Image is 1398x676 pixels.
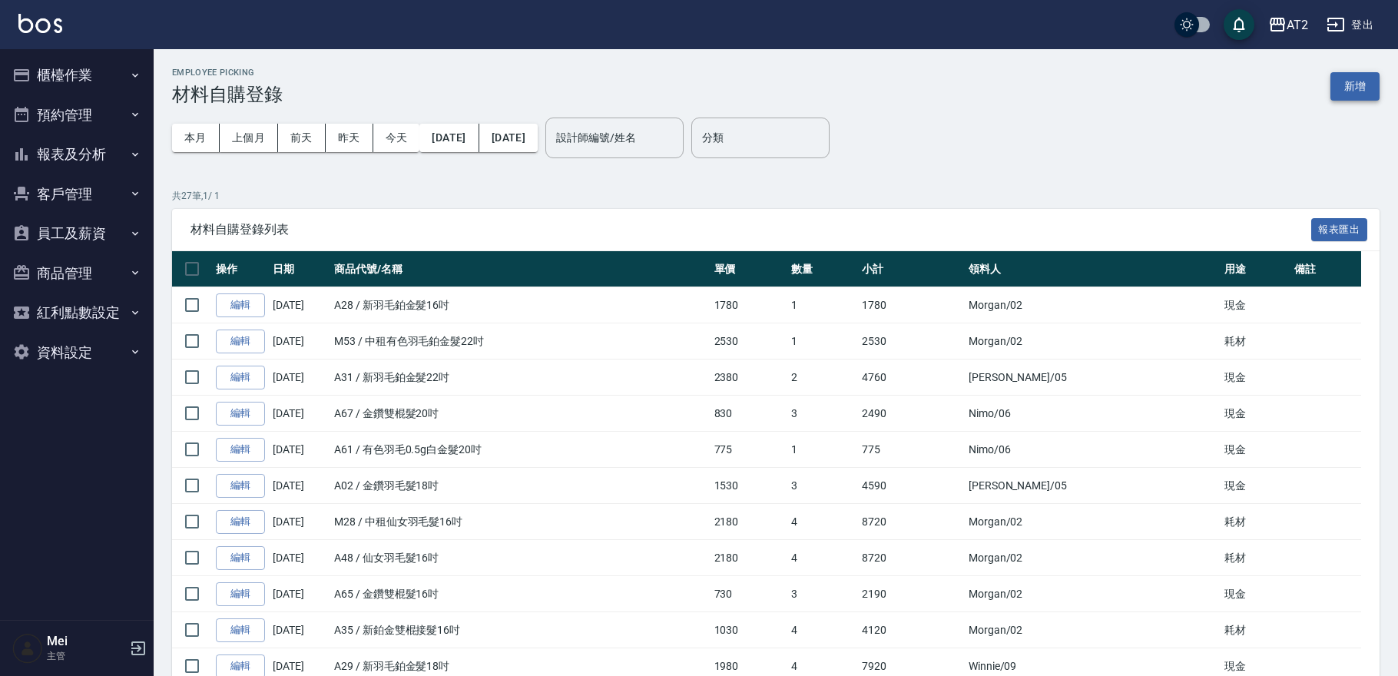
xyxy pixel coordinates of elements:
[47,649,125,663] p: 主管
[965,540,1221,576] td: Morgan /02
[965,396,1221,432] td: Nimo /06
[330,287,711,323] td: A28 / 新羽毛鉑金髮16吋
[269,576,330,612] td: [DATE]
[858,287,965,323] td: 1780
[858,396,965,432] td: 2490
[1311,221,1368,236] a: 報表匯出
[858,612,965,648] td: 4120
[216,474,265,498] a: 編輯
[965,504,1221,540] td: Morgan /02
[269,287,330,323] td: [DATE]
[965,360,1221,396] td: [PERSON_NAME] /05
[6,214,147,253] button: 員工及薪資
[965,576,1221,612] td: Morgan /02
[330,612,711,648] td: A35 / 新鉑金雙棍接髮16吋
[172,124,220,152] button: 本月
[269,612,330,648] td: [DATE]
[330,504,711,540] td: M28 / 中租仙女羽毛髮16吋
[858,323,965,360] td: 2530
[858,540,965,576] td: 8720
[216,366,265,389] a: 編輯
[216,582,265,606] a: 編輯
[1221,287,1290,323] td: 現金
[18,14,62,33] img: Logo
[711,287,788,323] td: 1780
[858,468,965,504] td: 4590
[1330,72,1380,101] button: 新增
[965,323,1221,360] td: Morgan /02
[1311,218,1368,242] button: 報表匯出
[787,432,857,468] td: 1
[6,95,147,135] button: 預約管理
[330,468,711,504] td: A02 / 金鑽羽毛髮18吋
[1221,432,1290,468] td: 現金
[965,432,1221,468] td: Nimo /06
[172,189,1380,203] p: 共 27 筆, 1 / 1
[269,540,330,576] td: [DATE]
[1320,11,1380,39] button: 登出
[858,360,965,396] td: 4760
[278,124,326,152] button: 前天
[330,576,711,612] td: A65 / 金鑽雙棍髮16吋
[965,468,1221,504] td: [PERSON_NAME] /05
[6,333,147,373] button: 資料設定
[6,293,147,333] button: 紅利點數設定
[330,540,711,576] td: A48 / 仙女羽毛髮16吋
[326,124,373,152] button: 昨天
[1221,540,1290,576] td: 耗材
[1287,15,1308,35] div: AT2
[216,402,265,426] a: 編輯
[965,251,1221,287] th: 領料人
[858,504,965,540] td: 8720
[711,504,788,540] td: 2180
[1221,504,1290,540] td: 耗材
[216,330,265,353] a: 編輯
[1221,360,1290,396] td: 現金
[787,360,857,396] td: 2
[787,396,857,432] td: 3
[419,124,479,152] button: [DATE]
[711,432,788,468] td: 775
[12,633,43,664] img: Person
[1221,468,1290,504] td: 現金
[330,323,711,360] td: M53 / 中租有色羽毛鉑金髮22吋
[330,432,711,468] td: A61 / 有色羽毛0.5g白金髮20吋
[787,468,857,504] td: 3
[711,540,788,576] td: 2180
[1221,323,1290,360] td: 耗材
[787,504,857,540] td: 4
[1221,576,1290,612] td: 現金
[269,251,330,287] th: 日期
[6,55,147,95] button: 櫃檯作業
[787,323,857,360] td: 1
[216,510,265,534] a: 編輯
[190,222,1311,237] span: 材料自購登錄列表
[787,540,857,576] td: 4
[711,396,788,432] td: 830
[787,251,857,287] th: 數量
[6,134,147,174] button: 報表及分析
[47,634,125,649] h5: Mei
[787,287,857,323] td: 1
[1221,396,1290,432] td: 現金
[787,612,857,648] td: 4
[269,396,330,432] td: [DATE]
[212,251,269,287] th: 操作
[965,612,1221,648] td: Morgan /02
[1221,251,1290,287] th: 用途
[787,576,857,612] td: 3
[1290,251,1360,287] th: 備註
[711,323,788,360] td: 2530
[330,360,711,396] td: A31 / 新羽毛鉑金髮22吋
[858,251,965,287] th: 小計
[711,576,788,612] td: 730
[269,468,330,504] td: [DATE]
[330,396,711,432] td: A67 / 金鑽雙棍髮20吋
[172,68,283,78] h2: Employee Picking
[269,323,330,360] td: [DATE]
[330,251,711,287] th: 商品代號/名稱
[269,432,330,468] td: [DATE]
[216,618,265,642] a: 編輯
[1262,9,1314,41] button: AT2
[1221,612,1290,648] td: 耗材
